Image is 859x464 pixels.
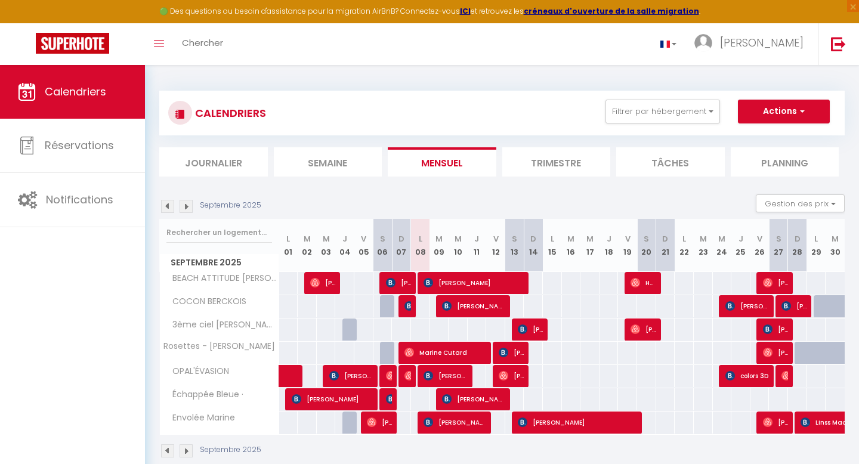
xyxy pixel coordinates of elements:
abbr: S [644,233,649,245]
button: Ouvrir le widget de chat LiveChat [10,5,45,41]
th: 08 [411,219,430,272]
abbr: V [625,233,631,245]
abbr: M [304,233,311,245]
th: 24 [713,219,732,272]
span: [PERSON_NAME] [720,35,804,50]
span: Rosettes - [PERSON_NAME] [162,342,275,351]
span: Chercher [182,36,223,49]
abbr: L [814,233,818,245]
li: Tâches [616,147,725,177]
abbr: L [286,233,290,245]
span: Réservations [45,138,114,153]
abbr: M [435,233,443,245]
abbr: D [530,233,536,245]
span: [PERSON_NAME] [386,271,412,294]
span: Septembre 2025 [160,254,279,271]
span: [PERSON_NAME] [386,388,393,410]
abbr: V [757,233,762,245]
span: [PERSON_NAME] [781,295,807,317]
img: ... [694,34,712,52]
span: Envolée Marine [162,412,238,425]
li: Journalier [159,147,268,177]
span: colors 3D [725,364,770,387]
li: Semaine [274,147,382,177]
th: 25 [731,219,750,272]
span: [PERSON_NAME] [518,318,543,341]
th: 15 [543,219,562,272]
th: 06 [373,219,393,272]
abbr: L [682,233,686,245]
span: [PERSON_NAME] [499,364,524,387]
abbr: D [795,233,801,245]
a: ICI [460,6,471,16]
span: [PERSON_NAME] [725,295,770,317]
span: [PERSON_NAME] [781,364,788,387]
abbr: V [361,233,366,245]
th: 19 [618,219,637,272]
abbr: J [342,233,347,245]
a: créneaux d'ouverture de la salle migration [524,6,699,16]
span: 3ème ciel [PERSON_NAME] [162,318,281,332]
abbr: S [512,233,517,245]
span: [PERSON_NAME] [404,295,411,317]
th: 04 [335,219,354,272]
abbr: M [832,233,839,245]
span: [PERSON_NAME] [329,364,374,387]
abbr: D [398,233,404,245]
span: [PERSON_NAME] [442,295,506,317]
span: [PERSON_NAME] Rouet [763,411,789,434]
th: 21 [656,219,675,272]
span: [PERSON_NAME] [763,341,789,364]
abbr: V [493,233,499,245]
th: 09 [429,219,449,272]
h3: CALENDRIERS [192,100,266,126]
span: Notifications [46,192,113,207]
abbr: M [718,233,725,245]
th: 26 [750,219,770,272]
a: ... [PERSON_NAME] [685,23,818,65]
th: 02 [298,219,317,272]
span: COCON BERCKOIS [162,295,249,308]
p: Septembre 2025 [200,200,261,211]
img: logout [831,36,846,51]
th: 28 [788,219,807,272]
span: [PERSON_NAME] [763,318,789,341]
th: 23 [694,219,713,272]
span: [PERSON_NAME] [386,364,393,387]
abbr: L [551,233,554,245]
a: Chercher [173,23,232,65]
span: Calendriers [45,84,106,99]
abbr: S [380,233,385,245]
span: [PERSON_NAME] [424,364,468,387]
th: 07 [392,219,411,272]
abbr: J [607,233,611,245]
abbr: M [567,233,574,245]
abbr: S [776,233,781,245]
span: [PERSON_NAME] [367,411,393,434]
img: Super Booking [36,33,109,54]
abbr: M [586,233,594,245]
th: 20 [637,219,656,272]
th: 18 [600,219,619,272]
span: [PERSON_NAME] [292,388,375,410]
button: Actions [738,100,830,123]
abbr: M [323,233,330,245]
th: 03 [317,219,336,272]
span: [PERSON_NAME] [442,388,506,410]
th: 14 [524,219,543,272]
th: 29 [807,219,826,272]
th: 30 [826,219,845,272]
abbr: M [700,233,707,245]
li: Mensuel [388,147,496,177]
span: [PERSON_NAME] [763,271,789,294]
input: Rechercher un logement... [166,222,272,243]
span: [PERSON_NAME] [631,318,656,341]
li: Planning [731,147,839,177]
span: [PERSON_NAME] [518,411,639,434]
th: 17 [580,219,600,272]
span: [PERSON_NAME] [424,411,487,434]
span: BEACH ATTITUDE [PERSON_NAME] [162,272,281,285]
abbr: D [662,233,668,245]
